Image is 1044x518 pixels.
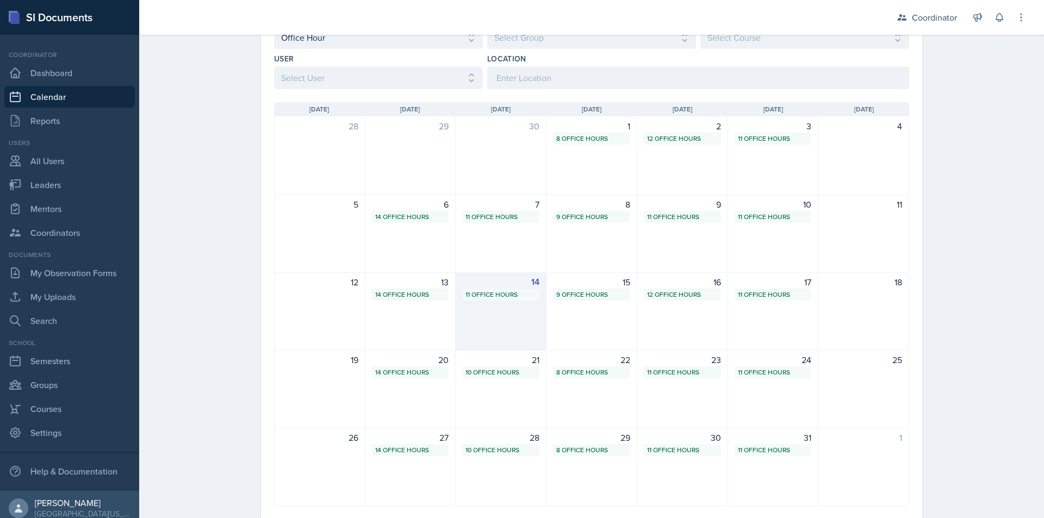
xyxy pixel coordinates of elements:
span: [DATE] [491,104,511,114]
div: 1 [825,431,902,444]
div: 17 [735,276,812,289]
div: 31 [735,431,812,444]
a: Settings [4,422,135,444]
div: 25 [825,353,902,366]
div: 3 [735,120,812,133]
a: All Users [4,150,135,172]
span: [DATE] [854,104,874,114]
div: 10 Office Hours [465,367,536,377]
div: 14 Office Hours [375,445,446,455]
a: Semesters [4,350,135,372]
div: Help & Documentation [4,460,135,482]
a: Search [4,310,135,332]
div: 28 [462,431,539,444]
div: Coordinator [4,50,135,60]
div: Documents [4,250,135,260]
div: 2 [644,120,721,133]
div: 13 [372,276,449,289]
div: 9 [644,198,721,211]
div: 12 Office Hours [647,134,718,143]
span: [DATE] [309,104,329,114]
div: 22 [553,353,630,366]
div: 28 [281,120,358,133]
div: 12 [281,276,358,289]
div: 11 Office Hours [738,367,809,377]
span: [DATE] [673,104,692,114]
div: 11 Office Hours [647,445,718,455]
div: 6 [372,198,449,211]
div: 11 Office Hours [738,445,809,455]
a: Dashboard [4,62,135,84]
div: 8 Office Hours [556,445,627,455]
div: 11 Office Hours [738,212,809,222]
a: My Observation Forms [4,262,135,284]
div: 10 Office Hours [465,445,536,455]
div: 27 [372,431,449,444]
div: 14 Office Hours [375,367,446,377]
div: 21 [462,353,539,366]
div: [PERSON_NAME] [35,497,130,508]
div: 30 [644,431,721,444]
a: Leaders [4,174,135,196]
label: User [274,53,294,64]
div: Users [4,138,135,148]
a: Calendar [4,86,135,108]
span: [DATE] [400,104,420,114]
div: 11 Office Hours [647,367,718,377]
div: 18 [825,276,902,289]
div: School [4,338,135,348]
div: 8 Office Hours [556,134,627,143]
a: Coordinators [4,222,135,244]
div: 14 Office Hours [375,212,446,222]
div: 30 [462,120,539,133]
label: Location [487,53,526,64]
div: 14 [462,276,539,289]
div: 10 [735,198,812,211]
div: 29 [553,431,630,444]
div: 14 Office Hours [375,290,446,299]
div: 8 Office Hours [556,367,627,377]
input: Enter Location [487,66,909,89]
a: My Uploads [4,286,135,308]
div: 1 [553,120,630,133]
div: 16 [644,276,721,289]
div: 9 Office Hours [556,290,627,299]
div: 19 [281,353,358,366]
div: 5 [281,198,358,211]
div: 24 [735,353,812,366]
div: 26 [281,431,358,444]
a: Groups [4,374,135,396]
a: Reports [4,110,135,132]
div: 11 Office Hours [738,134,809,143]
div: 23 [644,353,721,366]
div: 12 Office Hours [647,290,718,299]
div: 9 Office Hours [556,212,627,222]
div: Coordinator [912,11,957,24]
div: 29 [372,120,449,133]
div: 11 Office Hours [465,212,536,222]
a: Courses [4,398,135,420]
div: 11 Office Hours [738,290,809,299]
a: Mentors [4,198,135,220]
div: 20 [372,353,449,366]
div: 8 [553,198,630,211]
div: 7 [462,198,539,211]
span: [DATE] [763,104,783,114]
div: 4 [825,120,902,133]
span: [DATE] [582,104,601,114]
div: 15 [553,276,630,289]
div: 11 Office Hours [465,290,536,299]
div: 11 Office Hours [647,212,718,222]
div: 11 [825,198,902,211]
